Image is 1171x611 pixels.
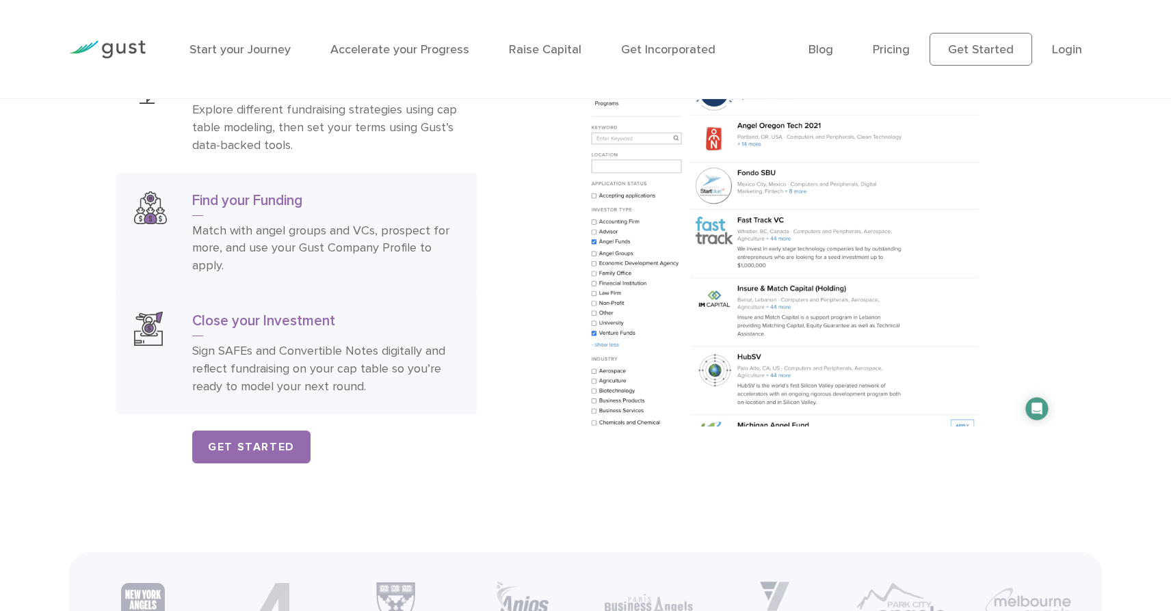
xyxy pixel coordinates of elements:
[192,342,458,396] p: Sign SAFEs and Convertible Notes digitally and reflect fundraising on your cap table so you’re re...
[69,40,146,59] img: Gust Logo
[873,42,910,57] a: Pricing
[189,42,291,57] a: Start your Journey
[930,33,1032,66] a: Get Started
[116,293,477,414] a: Close Your InvestmentClose your InvestmentSign SAFEs and Convertible Notes digitally and reflect ...
[192,312,458,336] h3: Close your Investment
[509,42,581,57] a: Raise Capital
[116,52,477,173] a: Plan Your RaisePlan your RaiseExplore different fundraising strategies using cap table modeling, ...
[808,42,833,57] a: Blog
[516,12,1055,426] img: Find Your Funding
[192,431,311,463] a: Get Started
[1052,42,1082,57] a: Login
[192,101,458,154] p: Explore different fundraising strategies using cap table modeling, then set your terms using Gust...
[330,42,469,57] a: Accelerate your Progress
[116,173,477,294] a: Find Your FundingFind your FundingMatch with angel groups and VCs, prospect for more, and use you...
[621,42,715,57] a: Get Incorporated
[192,222,458,275] p: Match with angel groups and VCs, prospect for more, and use your Gust Company Profile to apply.
[192,191,458,216] h3: Find your Funding
[134,191,167,224] img: Find Your Funding
[134,312,162,346] img: Close Your Investment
